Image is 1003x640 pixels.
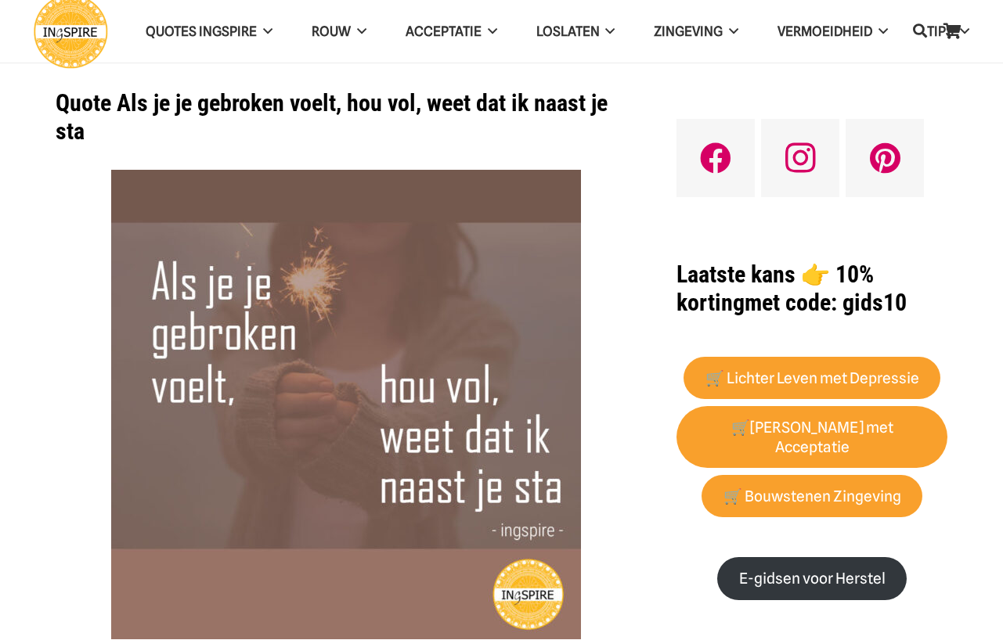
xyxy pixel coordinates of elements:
[907,12,989,52] a: TIPS
[723,487,901,505] strong: 🛒 Bouwstenen Zingeving
[717,557,907,600] a: E-gidsen voor Herstel
[846,119,924,197] a: Pinterest
[536,23,600,39] span: Loslaten
[676,406,947,469] a: 🛒[PERSON_NAME] met Acceptatie
[731,419,893,456] strong: 🛒[PERSON_NAME] met Acceptatie
[126,12,292,52] a: QUOTES INGSPIRE
[386,12,517,52] a: Acceptatie
[146,23,257,39] span: QUOTES INGSPIRE
[927,23,954,39] span: TIPS
[758,12,907,52] a: VERMOEIDHEID
[406,23,482,39] span: Acceptatie
[684,357,940,400] a: 🛒 Lichter Leven met Depressie
[739,570,886,588] strong: E-gidsen voor Herstel
[676,261,874,316] strong: Laatste kans 👉 10% korting
[702,475,922,518] a: 🛒 Bouwstenen Zingeving
[56,89,637,146] h1: Quote Als je je gebroken voelt, hou vol, weet dat ik naast je sta
[654,23,723,39] span: Zingeving
[517,12,635,52] a: Loslaten
[676,119,755,197] a: Facebook
[778,23,872,39] span: VERMOEIDHEID
[312,23,351,39] span: ROUW
[705,369,919,387] strong: 🛒 Lichter Leven met Depressie
[904,13,936,50] a: Zoeken
[634,12,758,52] a: Zingeving
[761,119,839,197] a: Instagram
[676,261,947,317] h1: met code: gids10
[111,170,581,639] img: Quote moeilijke tijden: Als je je gebroken voelt, hou vol, weet dat ik naast je sta | citaat ings...
[292,12,386,52] a: ROUW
